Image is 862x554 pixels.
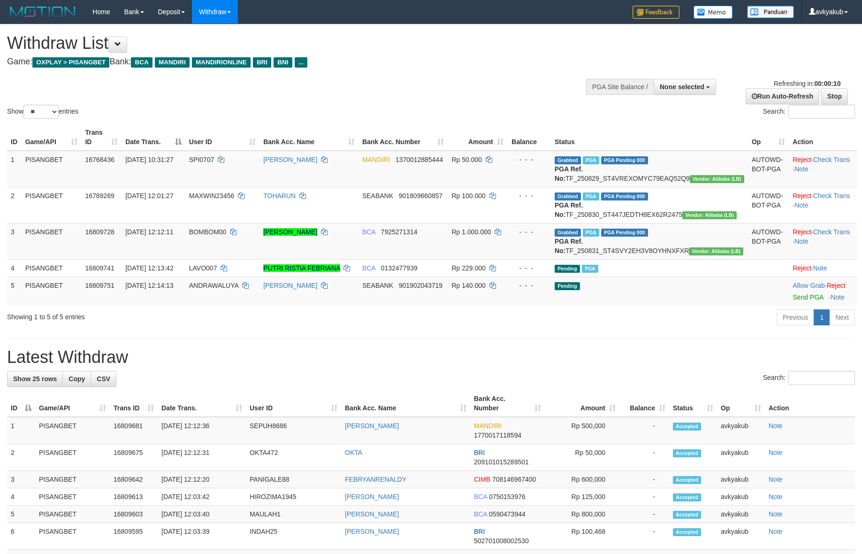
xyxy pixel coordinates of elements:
[813,264,827,272] a: Note
[35,471,110,488] td: PISANGBET
[7,5,78,19] img: MOTION_logo.png
[717,444,765,471] td: avkyakub
[793,156,811,163] a: Reject
[7,523,35,550] td: 6
[551,187,748,223] td: TF_250830_ST447JEDTH8EX62R2475
[110,523,158,550] td: 16809595
[583,156,599,164] span: Marked by avkyakub
[660,83,704,91] span: None selected
[7,444,35,471] td: 2
[35,506,110,523] td: PISANGBET
[7,371,63,387] a: Show 25 rows
[545,523,619,550] td: Rp 100,468
[122,124,185,151] th: Date Trans.: activate to sort column descending
[110,417,158,444] td: 16809681
[192,57,251,68] span: MANDIRIONLINE
[158,523,246,550] td: [DATE] 12:03:39
[85,228,114,236] span: 16809728
[7,259,22,277] td: 4
[673,511,701,519] span: Accepted
[551,124,748,151] th: Status
[769,510,783,518] a: Note
[789,223,857,259] td: · ·
[789,151,857,187] td: · ·
[582,265,598,273] span: Marked by avkyakub
[474,476,490,483] span: CIMB
[789,187,857,223] td: · ·
[7,390,35,417] th: ID: activate to sort column descending
[7,506,35,523] td: 5
[158,488,246,506] td: [DATE] 12:03:42
[545,417,619,444] td: Rp 500,000
[814,80,840,87] strong: 00:00:10
[110,390,158,417] th: Trans ID: activate to sort column ascending
[85,156,114,163] span: 16768436
[690,175,744,183] span: Vendor URL: https://dashboard.q2checkout.com/secure
[13,375,57,383] span: Show 25 rows
[555,265,580,273] span: Pending
[246,417,341,444] td: SEPUH8686
[158,390,246,417] th: Date Trans.: activate to sort column ascending
[769,476,783,483] a: Note
[85,282,114,289] span: 16809751
[694,6,733,19] img: Button%20Memo.svg
[35,417,110,444] td: PISANGBET
[32,57,109,68] span: OXPLAY > PISANGBET
[717,390,765,417] th: Op: activate to sort column ascending
[7,471,35,488] td: 3
[829,309,855,325] a: Next
[22,259,82,277] td: PISANGBET
[381,264,418,272] span: Copy 0132477939 to clipboard
[748,223,789,259] td: AUTOWD-BOT-PGA
[263,282,317,289] a: [PERSON_NAME]
[788,371,855,385] input: Search:
[158,444,246,471] td: [DATE] 12:12:31
[246,488,341,506] td: HIROZIMA1945
[253,57,271,68] span: BRI
[7,223,22,259] td: 3
[23,105,59,119] select: Showentries
[545,506,619,523] td: Rp 800,000
[7,57,565,67] h4: Game: Bank:
[717,523,765,550] td: avkyakub
[619,444,669,471] td: -
[555,238,583,254] b: PGA Ref. No:
[22,124,82,151] th: Game/API: activate to sort column ascending
[110,506,158,523] td: 16809603
[246,444,341,471] td: OKTA472
[555,229,581,237] span: Grabbed
[586,79,654,95] div: PGA Site Balance /
[489,510,526,518] span: Copy 0590473944 to clipboard
[263,192,296,200] a: TOHARUN
[345,449,362,456] a: OKTA
[451,264,485,272] span: Rp 229.000
[763,105,855,119] label: Search:
[551,223,748,259] td: TF_250831_ST4SVY2EH3V8OYHNXFXR
[35,390,110,417] th: Game/API: activate to sort column ascending
[7,34,565,53] h1: Withdraw List
[474,493,487,500] span: BCA
[345,476,406,483] a: FEBRYANRENALDY
[769,422,783,430] a: Note
[777,309,814,325] a: Previous
[341,390,470,417] th: Bank Acc. Name: activate to sort column ascending
[274,57,292,68] span: BNI
[545,390,619,417] th: Amount: activate to sort column ascending
[189,156,214,163] span: SPI0707
[545,471,619,488] td: Rp 600,000
[474,510,487,518] span: BCA
[158,506,246,523] td: [DATE] 12:03:40
[774,80,840,87] span: Refreshing in:
[22,187,82,223] td: PISANGBET
[381,228,418,236] span: Copy 7925271314 to clipboard
[22,223,82,259] td: PISANGBET
[22,277,82,306] td: PISANGBET
[793,282,826,289] span: ·
[489,493,526,500] span: Copy 0750153976 to clipboard
[748,187,789,223] td: AUTOWD-BOT-PGA
[794,201,809,209] a: Note
[125,264,173,272] span: [DATE] 12:13:42
[362,156,390,163] span: MANDIRI
[474,458,529,466] span: Copy 209101015289501 to clipboard
[545,444,619,471] td: Rp 50,000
